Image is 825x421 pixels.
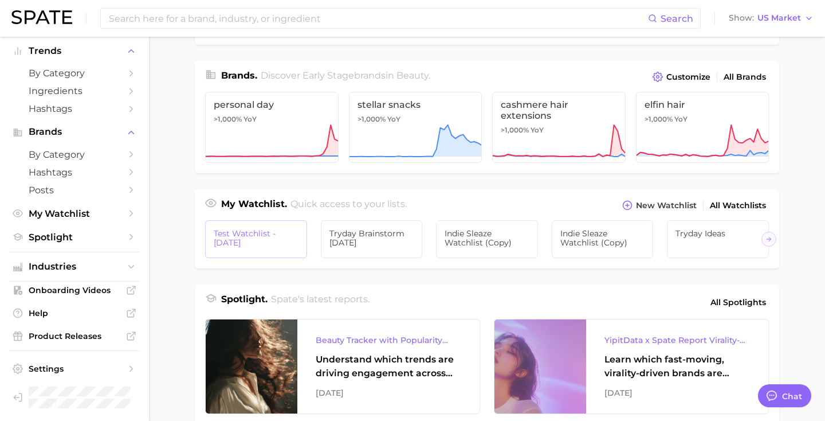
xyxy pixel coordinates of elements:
span: Tryday Brainstorm [DATE] [329,229,414,247]
span: YoY [531,126,544,135]
span: Search [661,13,693,24]
a: Indie Sleaze Watchlist (copy) [436,220,538,258]
span: stellar snacks [357,99,474,110]
span: Brands . [221,70,257,81]
a: stellar snacks>1,000% YoY [349,92,482,163]
a: All Brands [721,69,769,85]
span: Industries [29,262,120,272]
a: Spotlight [9,228,140,246]
span: Brands [29,127,120,137]
span: YoY [387,115,400,124]
button: Brands [9,123,140,141]
button: ShowUS Market [726,11,816,26]
span: elfin hair [645,99,761,110]
a: Log out. Currently logged in as Brennan McVicar with e-mail brennan@spate.nyc. [9,383,140,412]
a: Tryday Ideas [667,220,769,258]
a: Hashtags [9,163,140,181]
a: Settings [9,360,140,377]
button: Trends [9,42,140,60]
span: Settings [29,364,120,374]
span: by Category [29,68,120,79]
a: Product Releases [9,328,140,345]
a: Help [9,305,140,322]
a: cashmere hair extensions>1,000% YoY [492,92,626,163]
span: YoY [243,115,257,124]
a: Posts [9,181,140,199]
h1: Spotlight. [221,293,268,312]
span: My Watchlist [29,208,120,219]
span: >1,000% [357,115,386,123]
img: SPATE [11,10,72,24]
span: Test Watchlist - [DATE] [214,229,298,247]
span: Onboarding Videos [29,285,120,295]
span: >1,000% [501,126,529,134]
h2: Quick access to your lists. [290,197,407,213]
span: Ingredients [29,85,120,96]
a: Tryday Brainstorm [DATE] [321,220,423,258]
a: elfin hair>1,000% YoY [636,92,769,163]
div: YipitData x Spate Report Virality-Driven Brands Are Taking a Slice of the Beauty Pie [604,333,750,347]
span: Spotlight [29,232,120,243]
div: Beauty Tracker with Popularity Index [316,333,461,347]
span: US Market [757,15,801,21]
button: Industries [9,258,140,275]
h2: Spate's latest reports. [271,293,370,312]
div: Learn which fast-moving, virality-driven brands are leading the pack, the risks of viral growth, ... [604,353,750,380]
span: Show [729,15,754,21]
span: Help [29,308,120,318]
span: by Category [29,149,120,160]
span: Customize [666,72,710,82]
a: All Watchlists [707,198,769,213]
div: Understand which trends are driving engagement across platforms in the skin, hair, makeup, and fr... [316,353,461,380]
span: Trends [29,46,120,56]
span: Product Releases [29,331,120,341]
span: All Brands [724,72,766,82]
span: All Watchlists [710,201,766,210]
span: Posts [29,185,120,196]
a: My Watchlist [9,205,140,223]
span: Indie Sleaze Watchlist (copy) [445,229,529,247]
a: All Spotlights [708,293,769,312]
button: Scroll Right [761,232,776,247]
span: Tryday Ideas [675,229,760,238]
input: Search here for a brand, industry, or ingredient [108,9,648,28]
a: Ingredients [9,82,140,100]
span: All Spotlights [710,295,766,309]
a: by Category [9,64,140,82]
a: Hashtags [9,100,140,118]
span: Discover Early Stage brands in . [261,70,430,81]
a: by Category [9,146,140,163]
a: personal day>1,000% YoY [205,92,339,163]
a: Beauty Tracker with Popularity IndexUnderstand which trends are driving engagement across platfor... [205,319,480,414]
span: >1,000% [645,115,673,123]
a: Onboarding Videos [9,282,140,299]
span: YoY [674,115,687,124]
button: Customize [650,69,713,85]
span: Hashtags [29,103,120,114]
span: >1,000% [214,115,242,123]
div: [DATE] [604,386,750,400]
div: [DATE] [316,386,461,400]
span: New Watchlist [636,201,697,210]
a: Indie Sleaze Watchlist (copy) [552,220,654,258]
span: Indie Sleaze Watchlist (copy) [560,229,645,247]
button: New Watchlist [619,197,700,213]
a: YipitData x Spate Report Virality-Driven Brands Are Taking a Slice of the Beauty PieLearn which f... [494,319,769,414]
a: Test Watchlist - [DATE] [205,220,307,258]
span: Hashtags [29,167,120,178]
span: cashmere hair extensions [501,99,617,121]
span: personal day [214,99,330,110]
span: beauty [396,70,429,81]
h1: My Watchlist. [221,197,287,213]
